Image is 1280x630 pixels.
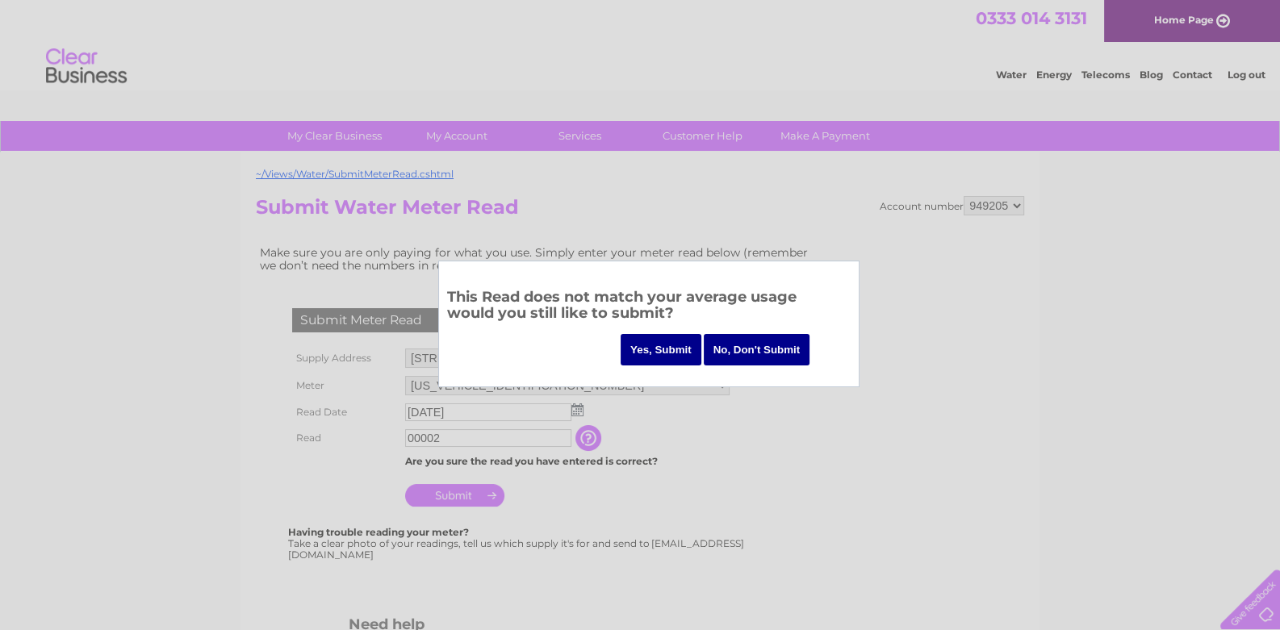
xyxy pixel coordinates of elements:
div: Clear Business is a trading name of Verastar Limited (registered in [GEOGRAPHIC_DATA] No. 3667643... [260,9,1023,78]
a: 0333 014 3131 [976,8,1087,28]
a: Contact [1173,69,1212,81]
a: Energy [1036,69,1072,81]
a: Telecoms [1081,69,1130,81]
a: Log out [1227,69,1265,81]
input: No, Don't Submit [704,334,810,365]
a: Blog [1140,69,1163,81]
input: Yes, Submit [621,334,701,365]
a: Water [996,69,1027,81]
h3: This Read does not match your average usage would you still like to submit? [447,286,851,330]
img: logo.png [45,42,128,91]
